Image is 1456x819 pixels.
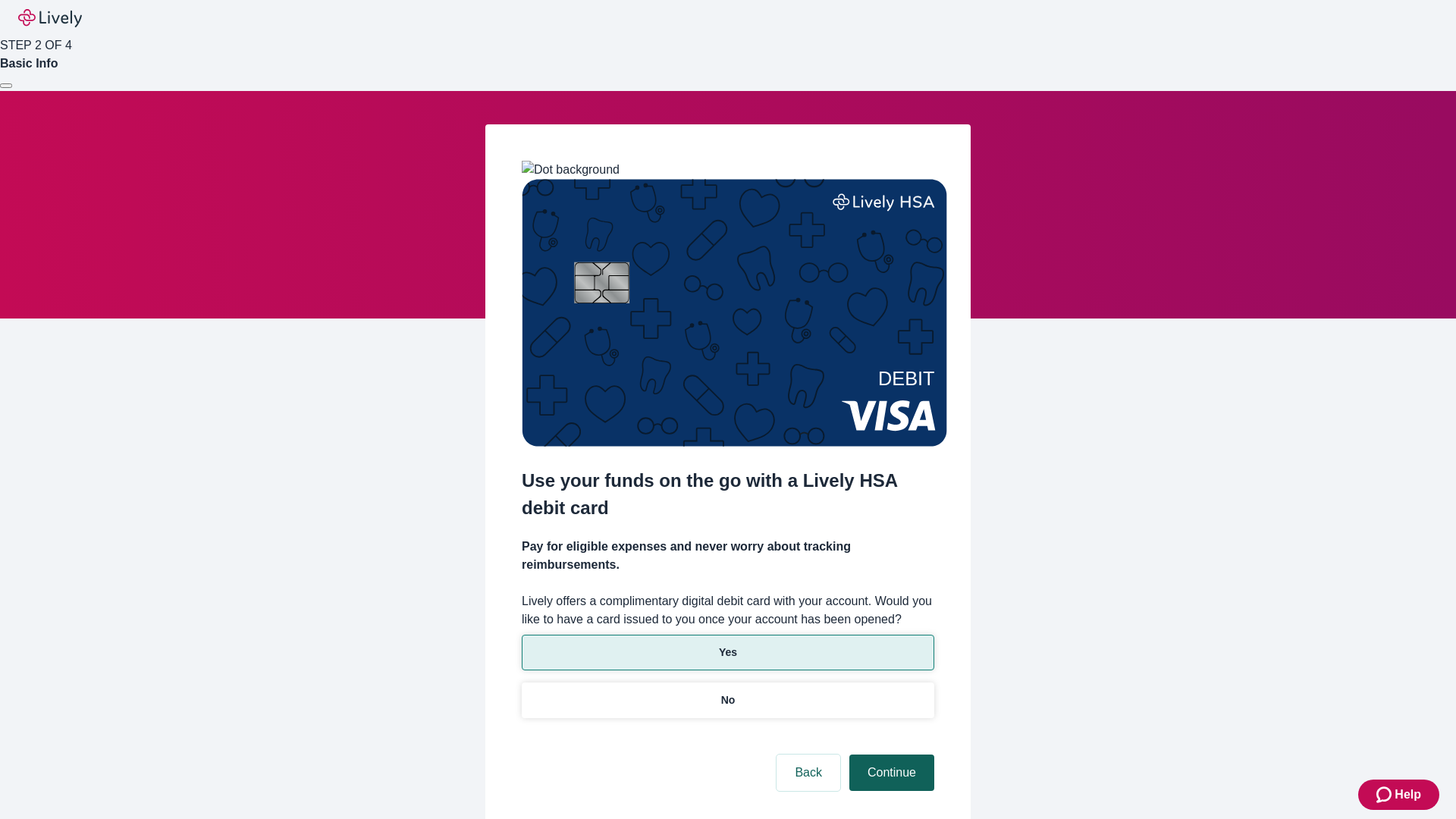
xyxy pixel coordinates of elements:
[522,592,934,629] label: Lively offers a complimentary digital debit card with your account. Would you like to have a card...
[522,682,934,718] button: No
[719,645,737,661] p: Yes
[522,161,620,179] img: Dot background
[849,755,934,791] button: Continue
[1395,786,1421,804] span: Help
[1376,786,1395,804] svg: Zendesk support icon
[522,179,947,447] img: Debit card
[721,692,736,708] p: No
[522,635,934,670] button: Yes
[1358,780,1439,810] button: Zendesk support iconHelp
[18,9,82,27] img: Lively
[522,538,934,574] h4: Pay for eligible expenses and never worry about tracking reimbursements.
[522,467,934,522] h2: Use your funds on the go with a Lively HSA debit card
[777,755,840,791] button: Back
